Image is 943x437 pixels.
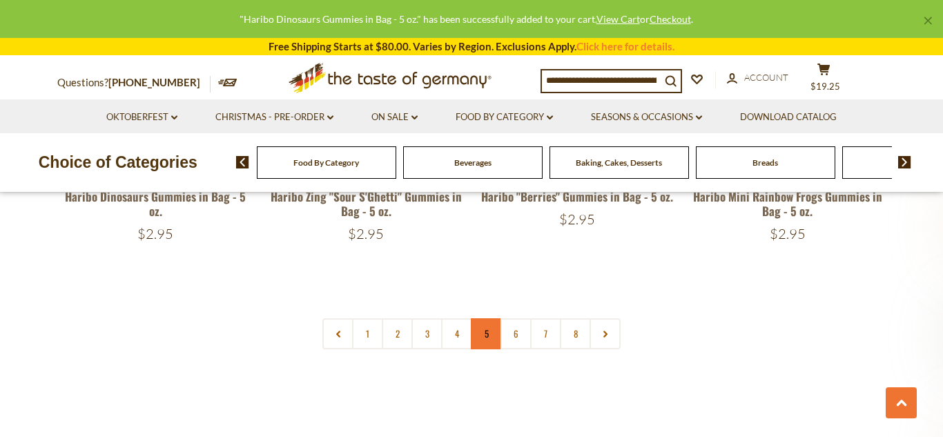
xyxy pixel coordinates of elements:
a: On Sale [371,110,418,125]
a: Seasons & Occasions [591,110,702,125]
p: Questions? [57,74,211,92]
a: Baking, Cakes, Desserts [576,157,662,168]
a: 6 [500,318,532,349]
a: Food By Category [293,157,359,168]
span: $19.25 [810,81,840,92]
img: next arrow [898,156,911,168]
a: Breads [752,157,778,168]
span: $2.95 [137,225,173,242]
div: "Haribo Dinosaurs Gummies in Bag - 5 oz." has been successfully added to your cart. or . [11,11,921,27]
a: Food By Category [456,110,553,125]
a: Click here for details. [576,40,674,52]
a: Account [727,70,788,86]
a: 1 [352,318,383,349]
a: 7 [530,318,561,349]
a: View Cart [596,13,640,25]
a: 2 [382,318,413,349]
a: Haribo Mini Rainbow Frogs Gummies in Bag - 5 oz. [693,188,882,220]
span: $2.95 [348,225,384,242]
a: Beverages [454,157,492,168]
a: Oktoberfest [106,110,177,125]
span: $2.95 [770,225,806,242]
a: 8 [560,318,591,349]
a: Checkout [650,13,691,25]
button: $19.25 [803,63,844,97]
a: × [924,17,932,25]
a: Christmas - PRE-ORDER [215,110,333,125]
a: Haribo "Berries" Gummies in Bag - 5 oz. [481,188,673,205]
a: [PHONE_NUMBER] [108,76,200,88]
a: 3 [411,318,443,349]
a: Haribo Zing "Sour S'Ghetti" Gummies in Bag - 5 oz. [271,188,462,220]
a: Download Catalog [740,110,837,125]
a: 4 [441,318,472,349]
a: Haribo Dinosaurs Gummies in Bag - 5 oz. [65,188,246,220]
img: previous arrow [236,156,249,168]
span: Account [744,72,788,83]
a: 5 [471,318,502,349]
span: $2.95 [559,211,595,228]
